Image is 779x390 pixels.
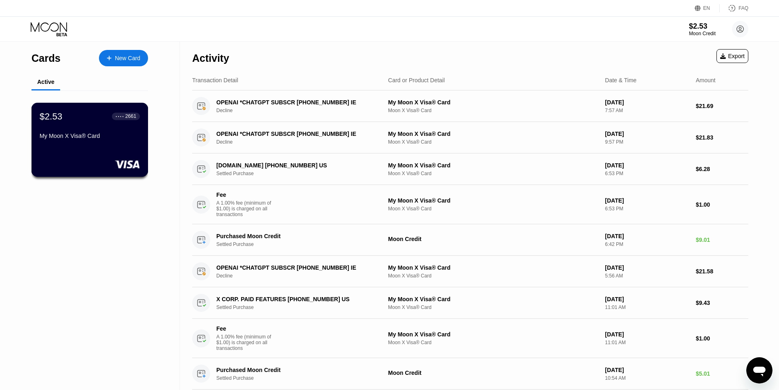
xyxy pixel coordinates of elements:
div: FeeA 1.00% fee (minimum of $1.00) is charged on all transactionsMy Moon X Visa® CardMoon X Visa® ... [192,319,748,358]
div: $1.00 [696,335,748,342]
div: FeeA 1.00% fee (minimum of $1.00) is charged on all transactionsMy Moon X Visa® CardMoon X Visa® ... [192,185,748,224]
div: My Moon X Visa® Card [388,162,599,169]
div: Export [716,49,748,63]
div: $2.53 [40,111,63,122]
div: $2.53 [689,22,716,31]
div: Settled Purchase [216,241,387,247]
div: [DATE] [605,162,689,169]
div: OPENAI *CHATGPT SUBSCR [PHONE_NUMBER] IEDeclineMy Moon X Visa® CardMoon X Visa® Card[DATE]7:57 AM... [192,90,748,122]
div: My Moon X Visa® Card [388,99,599,106]
div: Card or Product Detail [388,77,445,83]
iframe: Кнопка запуска окна обмена сообщениями [746,357,772,383]
div: ● ● ● ● [116,115,124,117]
div: Moon X Visa® Card [388,171,599,176]
div: 6:53 PM [605,171,689,176]
div: New Card [115,55,140,62]
div: [DATE] [605,331,689,338]
div: My Moon X Visa® Card [388,197,599,204]
div: 10:54 AM [605,375,689,381]
div: Settled Purchase [216,304,387,310]
div: $21.83 [696,134,748,141]
div: [DOMAIN_NAME] [PHONE_NUMBER] US [216,162,375,169]
div: 9:57 PM [605,139,689,145]
div: 6:53 PM [605,206,689,212]
div: Purchased Moon CreditSettled PurchaseMoon Credit[DATE]10:54 AM$5.01 [192,358,748,390]
div: My Moon X Visa® Card [388,264,599,271]
div: OPENAI *CHATGPT SUBSCR [PHONE_NUMBER] IEDeclineMy Moon X Visa® CardMoon X Visa® Card[DATE]9:57 PM... [192,122,748,153]
div: Cards [31,52,61,64]
div: [DATE] [605,131,689,137]
div: Moon X Visa® Card [388,340,599,345]
div: $2.53● ● ● ●2661My Moon X Visa® Card [32,103,148,176]
div: 7:57 AM [605,108,689,113]
div: [DOMAIN_NAME] [PHONE_NUMBER] USSettled PurchaseMy Moon X Visa® CardMoon X Visa® Card[DATE]6:53 PM... [192,153,748,185]
div: OPENAI *CHATGPT SUBSCR [PHONE_NUMBER] IE [216,264,375,271]
div: EN [695,4,720,12]
div: $9.43 [696,300,748,306]
div: [DATE] [605,264,689,271]
div: 6:42 PM [605,241,689,247]
div: Fee [216,192,274,198]
div: Export [720,53,745,59]
div: Amount [696,77,715,83]
div: Purchased Moon CreditSettled PurchaseMoon Credit[DATE]6:42 PM$9.01 [192,224,748,256]
div: $9.01 [696,237,748,243]
div: $21.58 [696,268,748,275]
div: [DATE] [605,197,689,204]
div: [DATE] [605,99,689,106]
div: Transaction Detail [192,77,238,83]
div: Activity [192,52,229,64]
div: Moon X Visa® Card [388,139,599,145]
div: [DATE] [605,296,689,302]
div: Moon X Visa® Card [388,273,599,279]
div: New Card [99,50,148,66]
div: $5.01 [696,370,748,377]
div: X CORP. PAID FEATURES [PHONE_NUMBER] USSettled PurchaseMy Moon X Visa® CardMoon X Visa® Card[DATE... [192,287,748,319]
div: [DATE] [605,233,689,239]
div: Settled Purchase [216,171,387,176]
div: EN [703,5,710,11]
div: Purchased Moon Credit [216,233,375,239]
div: Date & Time [605,77,637,83]
div: Decline [216,139,387,145]
div: Settled Purchase [216,375,387,381]
div: OPENAI *CHATGPT SUBSCR [PHONE_NUMBER] IE [216,131,375,137]
div: 11:01 AM [605,304,689,310]
div: Decline [216,108,387,113]
div: 5:56 AM [605,273,689,279]
div: A 1.00% fee (minimum of $1.00) is charged on all transactions [216,200,278,217]
div: OPENAI *CHATGPT SUBSCR [PHONE_NUMBER] IEDeclineMy Moon X Visa® CardMoon X Visa® Card[DATE]5:56 AM... [192,256,748,287]
div: Moon Credit [689,31,716,36]
div: A 1.00% fee (minimum of $1.00) is charged on all transactions [216,334,278,351]
div: Decline [216,273,387,279]
div: My Moon X Visa® Card [40,133,140,139]
div: FAQ [739,5,748,11]
div: FAQ [720,4,748,12]
div: X CORP. PAID FEATURES [PHONE_NUMBER] US [216,296,375,302]
div: Active [37,79,54,85]
div: Moon X Visa® Card [388,108,599,113]
div: My Moon X Visa® Card [388,331,599,338]
div: Moon X Visa® Card [388,304,599,310]
div: Moon Credit [388,236,599,242]
div: OPENAI *CHATGPT SUBSCR [PHONE_NUMBER] IE [216,99,375,106]
div: $21.69 [696,103,748,109]
div: $1.00 [696,201,748,208]
div: [DATE] [605,367,689,373]
div: Moon Credit [388,370,599,376]
div: Fee [216,325,274,332]
div: My Moon X Visa® Card [388,131,599,137]
div: $6.28 [696,166,748,172]
div: 11:01 AM [605,340,689,345]
div: Moon X Visa® Card [388,206,599,212]
div: 2661 [125,113,136,119]
div: $2.53Moon Credit [689,22,716,36]
div: My Moon X Visa® Card [388,296,599,302]
div: Purchased Moon Credit [216,367,375,373]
